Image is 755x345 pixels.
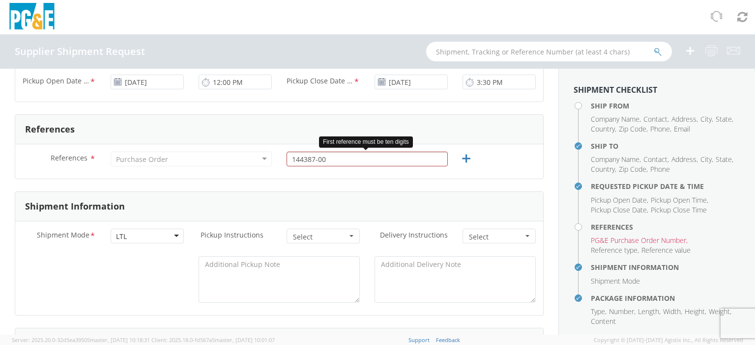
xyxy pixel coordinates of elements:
strong: Shipment Checklist [574,84,657,95]
input: Shipment, Tracking or Reference Number (at least 4 chars) [426,42,672,61]
span: Weight [709,307,730,316]
h4: Ship To [591,142,740,150]
li: , [685,307,706,317]
li: , [716,155,733,164]
span: PG&E Purchase Order Number [591,236,686,245]
li: , [643,155,669,164]
span: Pickup Instructions [201,230,263,239]
span: Reference type [591,245,638,255]
li: , [591,205,648,215]
span: Phone [650,164,670,174]
h4: Requested Pickup Date & Time [591,183,740,190]
li: , [591,195,648,205]
h4: References [591,223,740,231]
span: Email [674,124,690,133]
a: Feedback [436,336,460,344]
span: Company Name [591,114,639,124]
li: , [591,164,616,174]
li: , [591,155,641,164]
span: Content [591,317,616,326]
li: , [709,307,731,317]
span: Pickup Open Time [651,195,707,205]
span: Contact [643,114,668,124]
span: master, [DATE] 10:01:07 [215,336,275,344]
h4: Shipment Information [591,264,740,271]
span: Country [591,164,615,174]
img: pge-logo-06675f144f4cfa6a6814.png [7,3,57,32]
button: Select [287,229,360,243]
span: Country [591,124,615,133]
li: , [591,114,641,124]
span: Pickup Close Time [651,205,707,214]
span: Select [469,232,523,242]
span: Pickup Open Date & Time [23,76,89,87]
span: master, [DATE] 10:18:31 [90,336,150,344]
span: Address [671,114,697,124]
li: , [609,307,636,317]
span: Zip Code [619,164,646,174]
li: , [619,164,648,174]
span: Client: 2025.18.0-fd567a5 [151,336,275,344]
span: Number [609,307,634,316]
li: , [650,124,671,134]
li: , [638,307,661,317]
span: Type [591,307,605,316]
button: Select [463,229,536,243]
span: Pickup Open Date [591,195,647,205]
span: Zip Code [619,124,646,133]
li: , [663,307,682,317]
span: Select [293,232,347,242]
div: Purchase Order [116,155,168,164]
li: , [716,114,733,124]
span: Shipment Mode [37,230,89,241]
h4: Ship From [591,102,740,109]
li: , [591,236,688,245]
span: State [716,155,732,164]
span: Server: 2025.20.0-32d5ea39505 [12,336,150,344]
span: Pickup Close Date [591,205,647,214]
li: , [651,195,708,205]
span: Width [663,307,681,316]
span: References [51,153,87,162]
a: Support [408,336,430,344]
li: , [591,124,616,134]
span: Length [638,307,659,316]
h4: Supplier Shipment Request [15,46,145,57]
input: 10 Digit PG&E PO Number [287,152,448,166]
h4: Package Information [591,294,740,302]
span: City [700,114,712,124]
h3: References [25,125,75,134]
li: , [671,155,698,164]
span: Contact [643,155,668,164]
li: , [700,114,713,124]
span: Pickup Close Date & Time [287,76,353,87]
span: Height [685,307,705,316]
span: State [716,114,732,124]
div: First reference must be ten digits [319,136,413,148]
span: Company Name [591,155,639,164]
li: , [671,114,698,124]
div: LTL [116,232,127,241]
span: Reference value [641,245,691,255]
li: , [643,114,669,124]
li: , [619,124,648,134]
li: , [591,245,639,255]
span: Phone [650,124,670,133]
span: Shipment Mode [591,276,640,286]
span: Delivery Instructions [380,230,448,239]
span: Copyright © [DATE]-[DATE] Agistix Inc., All Rights Reserved [594,336,743,344]
span: City [700,155,712,164]
li: , [591,307,607,317]
h3: Shipment Information [25,202,125,212]
li: , [700,155,713,164]
span: Address [671,155,697,164]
